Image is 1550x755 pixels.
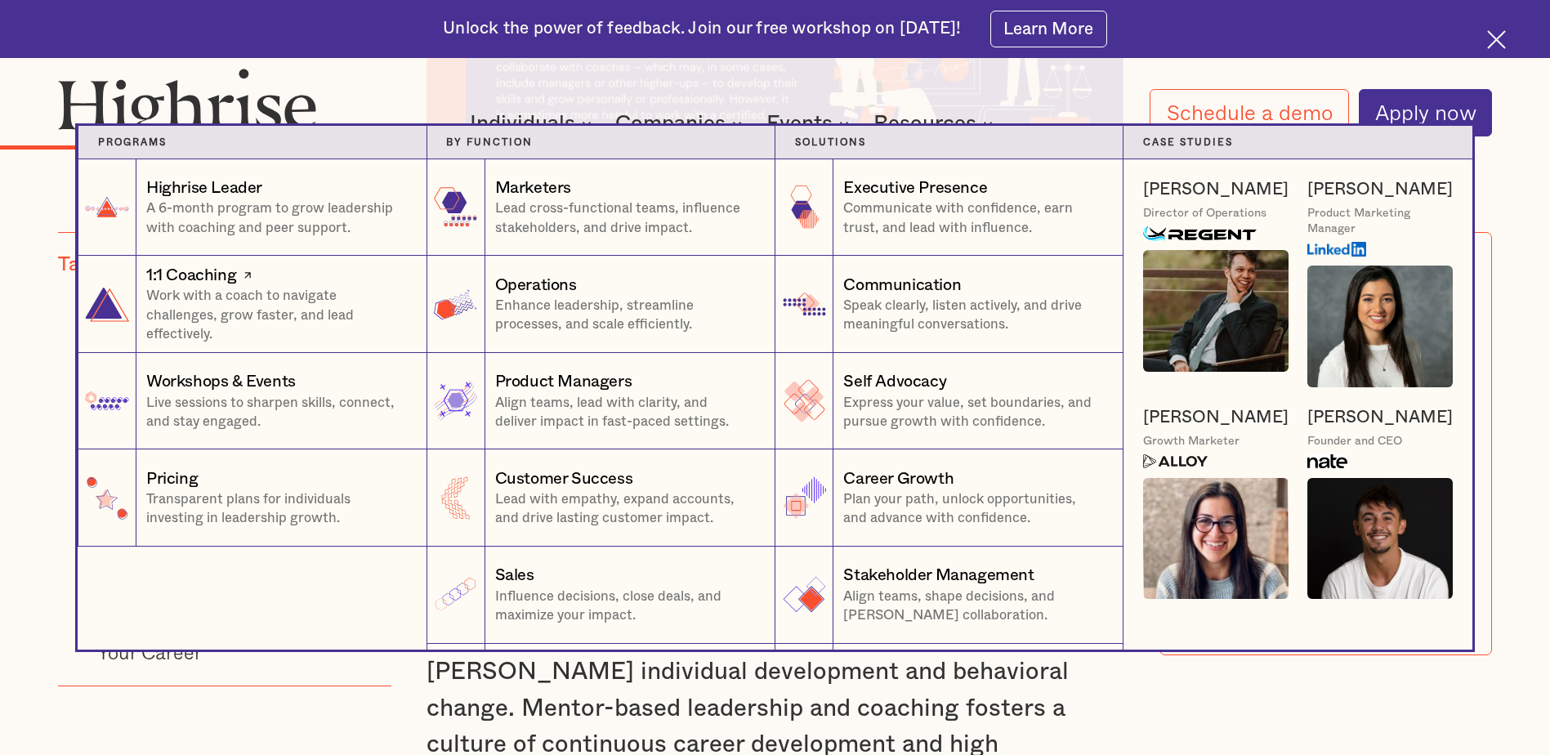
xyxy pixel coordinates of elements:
a: [PERSON_NAME] [1143,178,1289,201]
a: PeopleDrive change, support teams, and shape workplace culture. [427,644,775,741]
div: Events [766,114,833,133]
a: Executive PresenceCommunicate with confidence, earn trust, and lead with influence. [775,159,1123,257]
a: Highrise LeaderA 6-month program to grow leadership with coaching and peer support. [78,159,427,257]
p: Influence decisions, close deals, and maximize your impact. [495,587,756,625]
p: A 6-month program to grow leadership with coaching and peer support. [146,199,407,237]
div: Events [766,114,854,133]
p: Work with a coach to navigate challenges, grow faster, and lead effectively. [146,287,407,344]
a: Self AdvocacyExpress your value, set boundaries, and pursue growth with confidence. [775,353,1123,450]
img: Cross icon [1487,30,1506,49]
p: Lead with empathy, expand accounts, and drive lasting customer impact. [495,490,756,528]
a: SalesInfluence decisions, close deals, and maximize your impact. [427,547,775,644]
div: Workshops & Events [146,370,296,393]
a: 1:1 CoachingWork with a coach to navigate challenges, grow faster, and lead effectively. [78,256,427,353]
p: Communicate with confidence, earn trust, and lead with influence. [843,199,1103,237]
div: Stakeholder Management [843,564,1034,587]
div: Product Marketing Manager [1307,206,1453,237]
div: Product Managers [495,370,632,393]
div: Highrise Leader [146,176,262,199]
a: Career GrowthPlan your path, unlock opportunities, and advance with confidence. [775,449,1123,547]
strong: by function [446,137,533,147]
a: OperationsEnhance leadership, streamline processes, and scale efficiently. [427,256,775,353]
div: Marketers [495,176,571,199]
div: Founder and CEO [1307,434,1402,449]
strong: Programs [98,137,167,147]
div: Sales [495,564,534,587]
p: Align teams, shape decisions, and [PERSON_NAME] collaboration. [843,587,1103,625]
a: Workshops & EventsLive sessions to sharpen skills, connect, and stay engaged. [78,353,427,450]
div: Communication [843,274,961,297]
a: [PERSON_NAME] [1143,406,1289,429]
div: Director of Operations [1143,206,1266,221]
p: Speak clearly, listen actively, and drive meaningful conversations. [843,297,1103,334]
div: Self Advocacy [843,370,946,393]
div: 1:1 Coaching [146,264,236,287]
div: Customer Success [495,467,633,490]
div: Resources [873,114,998,133]
a: PricingTransparent plans for individuals investing in leadership growth. [78,449,427,547]
p: Live sessions to sharpen skills, connect, and stay engaged. [146,394,407,431]
div: Individuals [470,114,596,133]
p: Plan your path, unlock opportunities, and advance with confidence. [843,490,1103,528]
a: Customer SuccessLead with empathy, expand accounts, and drive lasting customer impact. [427,449,775,547]
a: Schedule a demo [1150,89,1348,136]
p: Lead cross-functional teams, influence stakeholders, and drive impact. [495,199,756,237]
div: Pricing [146,467,198,490]
div: Growth Marketer [1143,434,1240,449]
p: Express your value, set boundaries, and pursue growth with confidence. [843,394,1103,431]
img: Highrise logo [58,68,317,146]
strong: Solutions [795,137,866,147]
a: Learn More [990,11,1107,47]
div: Companies [615,114,726,133]
div: Career Growth [843,467,954,490]
strong: Case Studies [1143,137,1233,147]
a: Time & FocusPrioritize, manage workload, and prevent burnout. [775,644,1123,741]
a: MarketersLead cross-functional teams, influence stakeholders, and drive impact. [427,159,775,257]
a: [PERSON_NAME] [1307,406,1453,429]
div: Resources [873,114,976,133]
p: Enhance leadership, streamline processes, and scale efficiently. [495,297,756,334]
a: Apply now [1359,89,1492,136]
a: Stakeholder ManagementAlign teams, shape decisions, and [PERSON_NAME] collaboration. [775,547,1123,644]
a: [PERSON_NAME] [1307,178,1453,201]
p: Align teams, lead with clarity, and deliver impact in fast-paced settings. [495,394,756,431]
div: Operations [495,274,577,297]
a: Product ManagersAlign teams, lead with clarity, and deliver impact in fast-paced settings. [427,353,775,450]
div: Executive Presence [843,176,987,199]
div: Individuals [470,114,575,133]
div: Unlock the power of feedback. Join our free workshop on [DATE]! [443,17,961,40]
div: Companies [615,114,747,133]
p: Transparent plans for individuals investing in leadership growth. [146,490,407,528]
a: CommunicationSpeak clearly, listen actively, and drive meaningful conversations. [775,256,1123,353]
